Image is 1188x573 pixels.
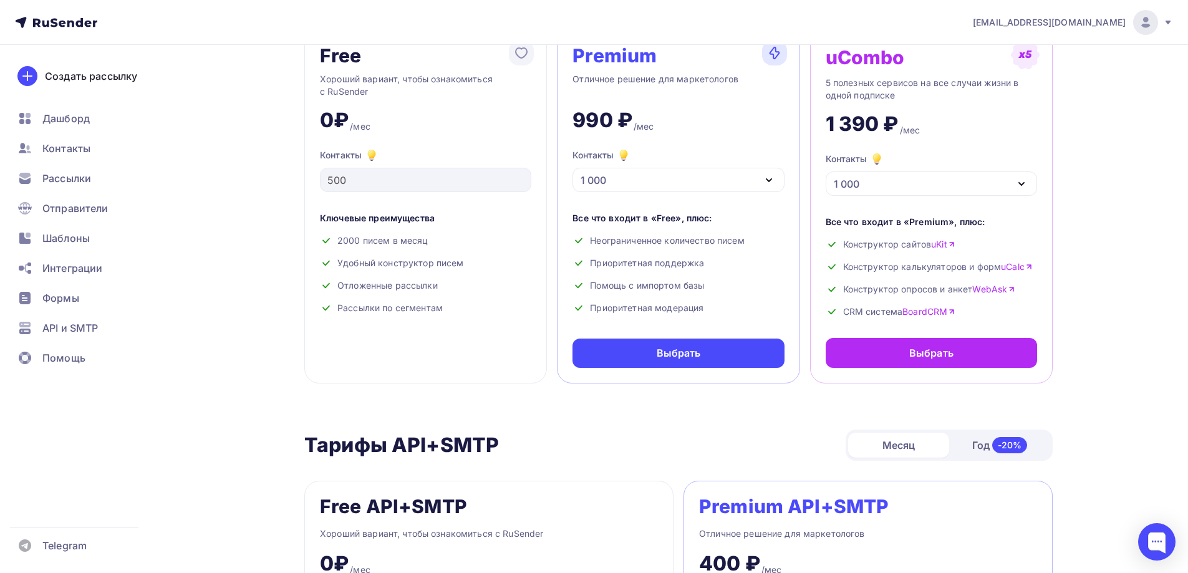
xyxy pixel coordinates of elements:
[320,234,531,247] div: 2000 писем в месяц
[320,526,658,541] div: Хороший вариант, чтобы ознакомиться с RuSender
[826,47,905,67] div: uCombo
[42,231,90,246] span: Шаблоны
[949,432,1050,458] div: Год
[843,306,956,318] span: CRM система
[320,257,531,269] div: Удобный конструктор писем
[42,141,90,156] span: Контакты
[42,291,79,306] span: Формы
[320,212,531,224] div: Ключевые преимущества
[42,538,87,553] span: Telegram
[45,69,137,84] div: Создать рассылку
[973,16,1126,29] span: [EMAIL_ADDRESS][DOMAIN_NAME]
[10,166,158,191] a: Рассылки
[843,283,1016,296] span: Конструктор опросов и анкет
[10,106,158,131] a: Дашборд
[320,148,531,163] div: Контакты
[826,152,1037,196] button: Контакты 1 000
[42,320,98,335] span: API и SMTP
[826,152,884,166] div: Контакты
[572,302,784,314] div: Приоритетная модерация
[42,201,109,216] span: Отправители
[10,196,158,221] a: Отправители
[10,136,158,161] a: Контакты
[350,120,370,133] div: /мес
[42,261,102,276] span: Интеграции
[572,148,784,192] button: Контакты 1 000
[834,176,859,191] div: 1 000
[900,124,920,137] div: /мес
[826,216,1037,228] div: Все что входит в «Premium», плюс:
[826,112,899,137] div: 1 390 ₽
[848,433,949,458] div: Месяц
[843,261,1033,273] span: Конструктор калькуляторов и форм
[572,279,784,292] div: Помощь с импортом базы
[572,148,631,163] div: Контакты
[320,279,531,292] div: Отложенные рассылки
[572,108,632,133] div: 990 ₽
[992,437,1028,453] div: -20%
[972,283,1015,296] a: WebAsk
[320,302,531,314] div: Рассылки по сегментам
[902,306,955,318] a: BoardCRM
[10,226,158,251] a: Шаблоны
[699,526,1037,541] div: Отличное решение для маркетологов
[572,212,784,224] div: Все что входит в «Free», плюс:
[581,173,606,188] div: 1 000
[909,345,954,360] div: Выбрать
[572,73,784,98] div: Отличное решение для маркетологов
[572,234,784,247] div: Неограниченное количество писем
[572,257,784,269] div: Приоритетная поддержка
[931,238,955,251] a: uKit
[304,433,499,458] h2: Тарифы API+SMTP
[1001,261,1033,273] a: uCalc
[699,496,889,516] div: Premium API+SMTP
[320,46,362,65] div: Free
[572,46,657,65] div: Premium
[843,238,955,251] span: Конструктор сайтов
[10,286,158,311] a: Формы
[42,171,91,186] span: Рассылки
[320,108,349,133] div: 0₽
[320,73,531,98] div: Хороший вариант, чтобы ознакомиться с RuSender
[320,496,467,516] div: Free API+SMTP
[42,111,90,126] span: Дашборд
[657,346,701,360] div: Выбрать
[973,10,1173,35] a: [EMAIL_ADDRESS][DOMAIN_NAME]
[634,120,654,133] div: /мес
[42,350,85,365] span: Помощь
[826,77,1037,102] div: 5 полезных сервисов на все случаи жизни в одной подписке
